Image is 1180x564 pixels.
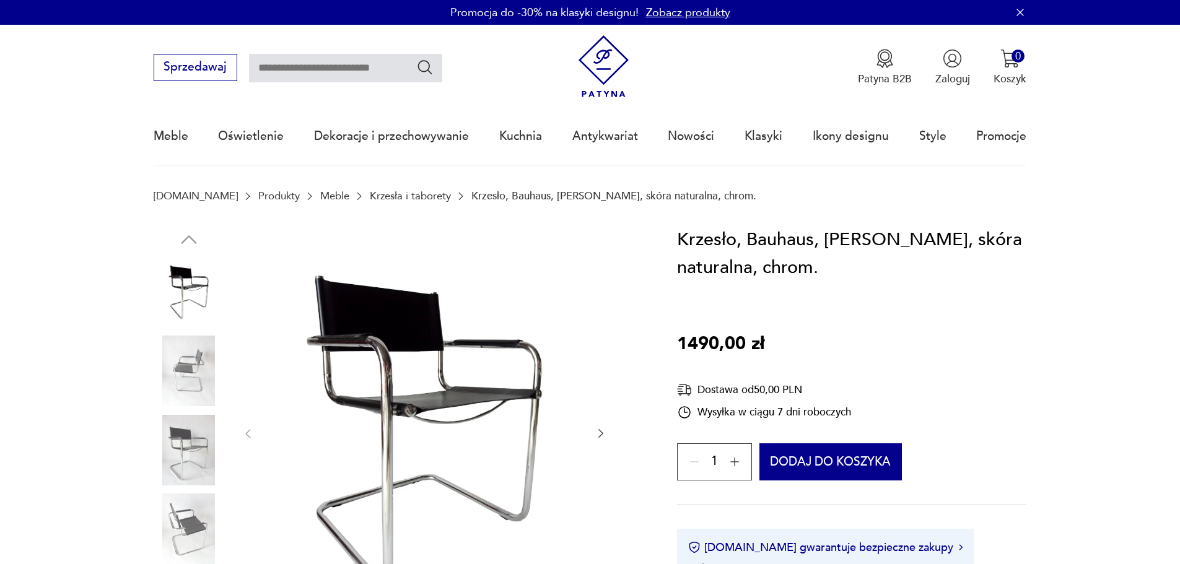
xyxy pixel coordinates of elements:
[450,5,639,20] p: Promocja do -30% na klasyki designu!
[677,226,1026,282] h1: Krzesło, Bauhaus, [PERSON_NAME], skóra naturalna, chrom.
[994,72,1026,86] p: Koszyk
[858,49,912,86] a: Ikona medaluPatyna B2B
[154,336,224,406] img: Zdjęcie produktu Krzesło, Bauhaus, M. Stam, skóra naturalna, chrom.
[677,382,692,397] img: Ikona dostawy
[875,49,894,68] img: Ikona medalu
[976,108,1026,165] a: Promocje
[154,54,237,81] button: Sprzedawaj
[677,405,851,420] div: Wysyłka w ciągu 7 dni roboczych
[572,35,635,98] img: Patyna - sklep z meblami i dekoracjami vintage
[499,108,542,165] a: Kuchnia
[258,190,300,202] a: Produkty
[320,190,349,202] a: Meble
[858,72,912,86] p: Patyna B2B
[919,108,946,165] a: Style
[416,58,434,76] button: Szukaj
[154,190,238,202] a: [DOMAIN_NAME]
[935,49,970,86] button: Zaloguj
[759,443,902,480] button: Dodaj do koszyka
[935,72,970,86] p: Zaloguj
[688,540,963,555] button: [DOMAIN_NAME] gwarantuje bezpieczne zakupy
[572,108,638,165] a: Antykwariat
[959,544,963,550] img: Ikona strzałki w prawo
[314,108,469,165] a: Dekoracje i przechowywanie
[154,63,237,73] a: Sprzedawaj
[154,108,188,165] a: Meble
[1012,50,1025,63] div: 0
[745,108,782,165] a: Klasyki
[370,190,451,202] a: Krzesła i taborety
[154,415,224,485] img: Zdjęcie produktu Krzesło, Bauhaus, M. Stam, skóra naturalna, chrom.
[994,49,1026,86] button: 0Koszyk
[677,330,764,358] p: 1490,00 zł
[668,108,714,165] a: Nowości
[677,382,851,397] div: Dostawa od 50,00 PLN
[688,541,701,553] img: Ikona certyfikatu
[218,108,284,165] a: Oświetlenie
[646,5,730,20] a: Zobacz produkty
[1000,49,1020,68] img: Ikona koszyka
[154,493,224,564] img: Zdjęcie produktu Krzesło, Bauhaus, M. Stam, skóra naturalna, chrom.
[813,108,889,165] a: Ikony designu
[943,49,962,68] img: Ikonka użytkownika
[154,257,224,328] img: Zdjęcie produktu Krzesło, Bauhaus, M. Stam, skóra naturalna, chrom.
[711,457,718,467] span: 1
[471,190,756,202] p: Krzesło, Bauhaus, [PERSON_NAME], skóra naturalna, chrom.
[858,49,912,86] button: Patyna B2B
